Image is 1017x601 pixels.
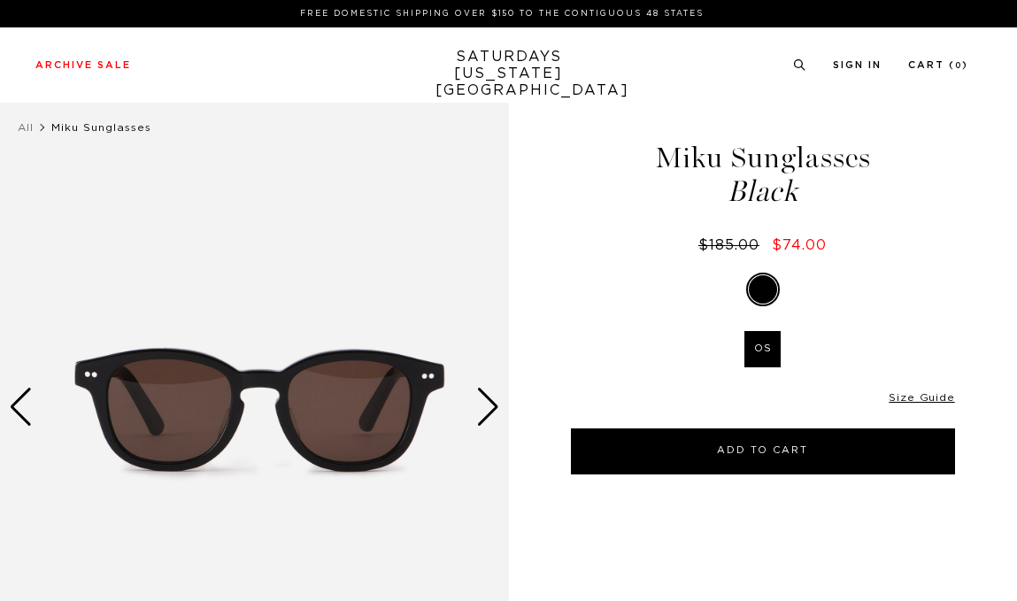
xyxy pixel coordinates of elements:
[35,60,131,70] a: Archive Sale
[9,388,33,427] div: Previous slide
[744,331,781,367] label: OS
[698,238,767,252] del: $185.00
[435,49,582,99] a: SATURDAYS[US_STATE][GEOGRAPHIC_DATA]
[772,238,827,252] span: $74.00
[955,62,962,70] small: 0
[568,177,958,206] span: Black
[833,60,882,70] a: Sign In
[908,60,968,70] a: Cart (0)
[889,392,954,403] a: Size Guide
[51,122,151,133] span: Miku Sunglasses
[568,143,958,206] h1: Miku Sunglasses
[18,122,34,133] a: All
[571,428,955,474] button: Add to Cart
[476,388,500,427] div: Next slide
[42,7,961,20] p: FREE DOMESTIC SHIPPING OVER $150 TO THE CONTIGUOUS 48 STATES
